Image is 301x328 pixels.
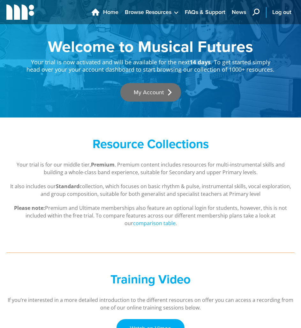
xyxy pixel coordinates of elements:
strong: Standard [56,183,79,190]
p: It also includes our collection, which focuses on basic rhythm & pulse, instrumental skills, voca... [6,182,295,198]
span: Log out [272,8,291,17]
strong: Premium [91,161,115,168]
span: Home [103,8,118,17]
p: Your trial is now activated and will be available for the next . To get started simply head over ... [26,54,275,74]
h1: Welcome to Musical Futures [26,38,275,54]
p: If you’re interested in a more detailed introduction to the different resources on offer you can ... [6,296,295,311]
h2: Training Video [26,272,275,287]
strong: 14 days [190,58,211,66]
p: Premium and Ultimate memberships also feature an optional login for students, however, this is no... [6,204,295,227]
p: Your trial is for our middle tier, . Premium content includes resources for multi-instrumental sk... [6,161,295,176]
strong: Please note: [14,204,45,211]
a: comparison table [133,220,176,227]
span: FAQs & Support [185,8,225,17]
span: News [232,8,246,17]
span: Browse Resources [125,8,171,17]
h2: Resource Collections [26,137,275,151]
a: My Account [120,83,181,102]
